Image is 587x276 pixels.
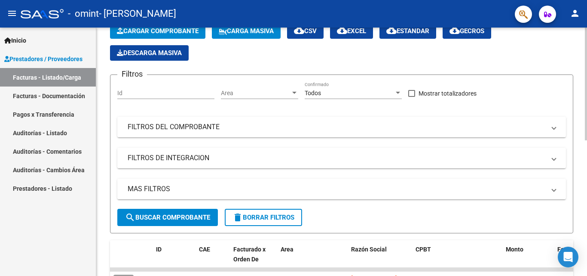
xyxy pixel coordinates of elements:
span: Borrar Filtros [232,214,294,221]
mat-icon: cloud_download [386,25,397,36]
button: Borrar Filtros [225,209,302,226]
span: CSV [294,27,317,35]
button: Estandar [379,23,436,39]
span: Facturado x Orden De [233,246,266,263]
span: CPBT [416,246,431,253]
span: - omint [68,4,99,23]
span: Area [221,90,290,97]
h3: Filtros [117,68,147,80]
mat-panel-title: MAS FILTROS [128,184,545,194]
button: Carga Masiva [212,23,281,39]
mat-icon: delete [232,212,243,223]
span: - [PERSON_NAME] [99,4,176,23]
span: Carga Masiva [219,27,274,35]
span: Inicio [4,36,26,45]
span: Estandar [386,27,429,35]
span: CAE [199,246,210,253]
span: Gecros [449,27,484,35]
mat-icon: person [570,8,580,19]
div: Open Intercom Messenger [558,247,578,267]
span: Todos [305,90,321,96]
mat-icon: cloud_download [294,25,304,36]
mat-panel-title: FILTROS DE INTEGRACION [128,153,545,163]
span: Monto [506,246,523,253]
mat-panel-title: FILTROS DEL COMPROBANTE [128,122,545,132]
mat-expansion-panel-header: MAS FILTROS [117,179,566,199]
button: EXCEL [330,23,373,39]
span: Cargar Comprobante [117,27,199,35]
span: EXCEL [337,27,366,35]
span: Mostrar totalizadores [419,88,477,99]
span: Descarga Masiva [117,49,182,57]
span: Buscar Comprobante [125,214,210,221]
mat-icon: cloud_download [449,25,460,36]
span: ID [156,246,162,253]
button: CSV [287,23,324,39]
span: Razón Social [351,246,387,253]
app-download-masive: Descarga masiva de comprobantes (adjuntos) [110,45,189,61]
mat-icon: menu [7,8,17,19]
button: Descarga Masiva [110,45,189,61]
mat-icon: cloud_download [337,25,347,36]
mat-expansion-panel-header: FILTROS DE INTEGRACION [117,148,566,168]
span: Area [281,246,293,253]
button: Cargar Comprobante [110,23,205,39]
mat-expansion-panel-header: FILTROS DEL COMPROBANTE [117,117,566,137]
mat-icon: search [125,212,135,223]
button: Buscar Comprobante [117,209,218,226]
button: Gecros [443,23,491,39]
span: Prestadores / Proveedores [4,54,83,64]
